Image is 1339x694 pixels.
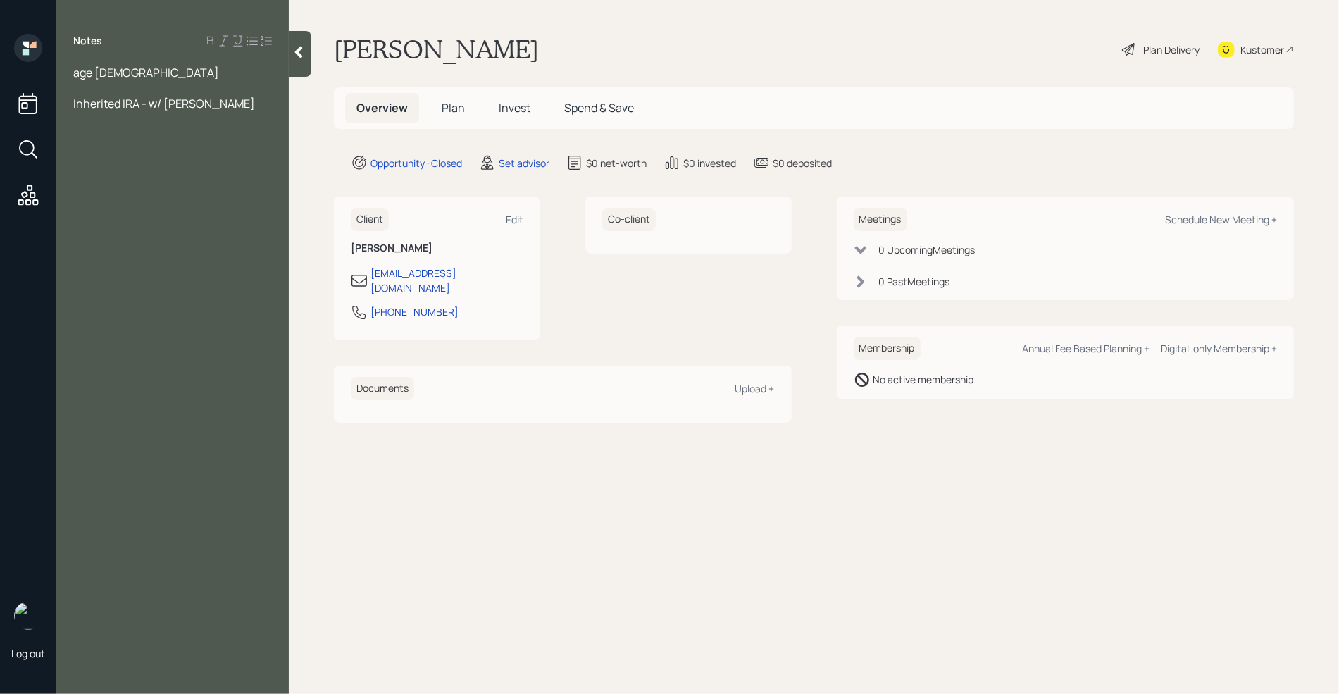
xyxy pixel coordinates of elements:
[370,266,523,295] div: [EMAIL_ADDRESS][DOMAIN_NAME]
[1143,42,1200,57] div: Plan Delivery
[351,242,523,254] h6: [PERSON_NAME]
[1240,42,1284,57] div: Kustomer
[873,372,974,387] div: No active membership
[506,213,523,226] div: Edit
[442,100,465,116] span: Plan
[499,100,530,116] span: Invest
[879,274,950,289] div: 0 Past Meeting s
[683,156,736,171] div: $0 invested
[1165,213,1277,226] div: Schedule New Meeting +
[854,337,921,360] h6: Membership
[334,34,539,65] h1: [PERSON_NAME]
[73,96,255,111] span: Inherited IRA - w/ [PERSON_NAME]
[1161,342,1277,355] div: Digital-only Membership +
[11,647,45,660] div: Log out
[73,34,102,48] label: Notes
[73,65,219,80] span: age [DEMOGRAPHIC_DATA]
[499,156,549,171] div: Set advisor
[773,156,832,171] div: $0 deposited
[370,304,459,319] div: [PHONE_NUMBER]
[370,156,462,171] div: Opportunity · Closed
[879,242,976,257] div: 0 Upcoming Meeting s
[735,382,775,395] div: Upload +
[564,100,634,116] span: Spend & Save
[351,377,414,400] h6: Documents
[356,100,408,116] span: Overview
[586,156,647,171] div: $0 net-worth
[854,208,907,231] h6: Meetings
[602,208,656,231] h6: Co-client
[351,208,389,231] h6: Client
[14,602,42,630] img: retirable_logo.png
[1022,342,1150,355] div: Annual Fee Based Planning +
